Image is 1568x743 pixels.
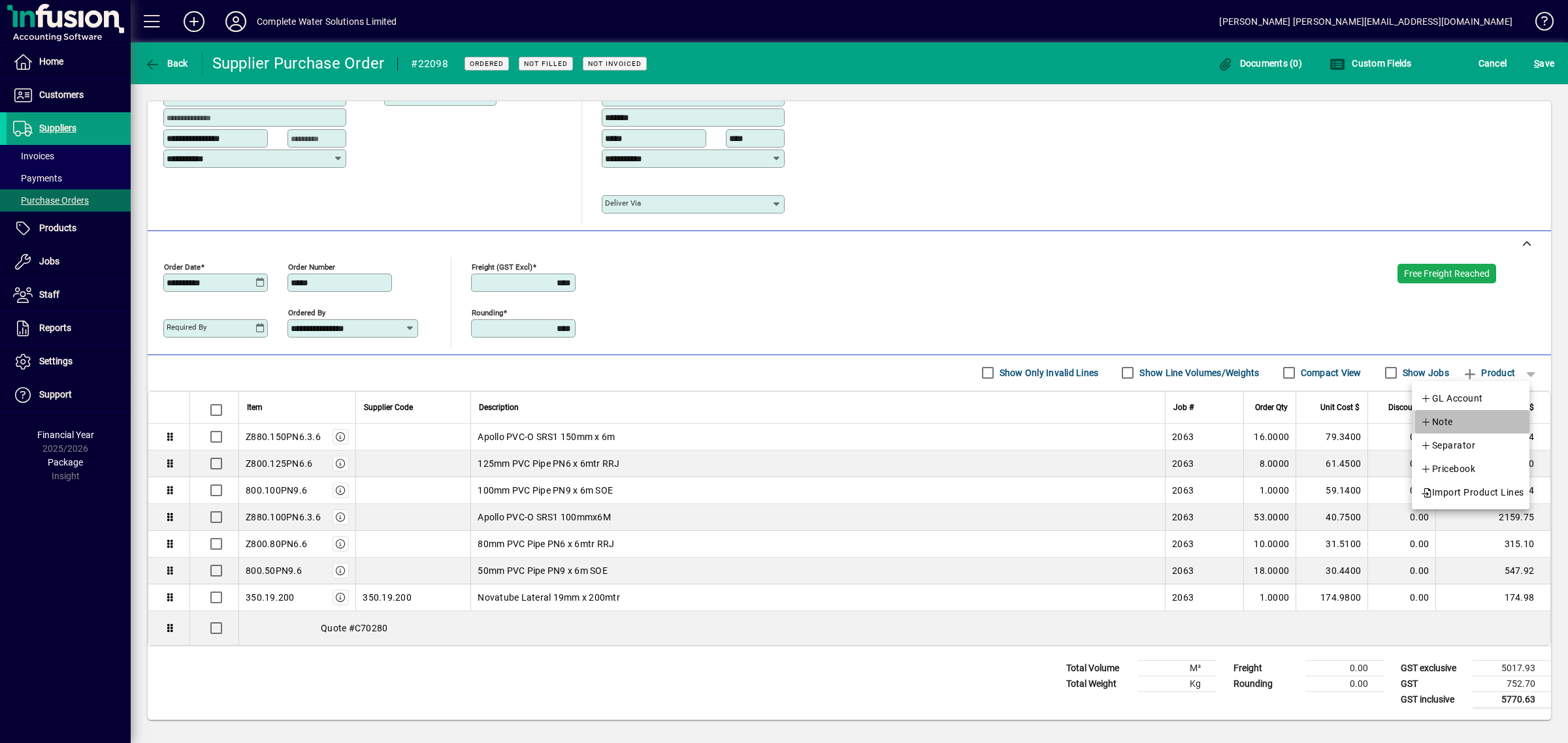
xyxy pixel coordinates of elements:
span: Import Product Lines [1420,484,1524,500]
button: Note [1412,410,1529,434]
span: Pricebook [1420,461,1475,477]
button: Import Product Lines [1412,481,1529,504]
button: GL Account [1412,387,1529,410]
button: Pricebook [1412,457,1529,481]
span: Separator [1420,437,1475,453]
span: GL Account [1420,390,1483,406]
span: Note [1420,414,1453,430]
button: Separator [1412,434,1529,457]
